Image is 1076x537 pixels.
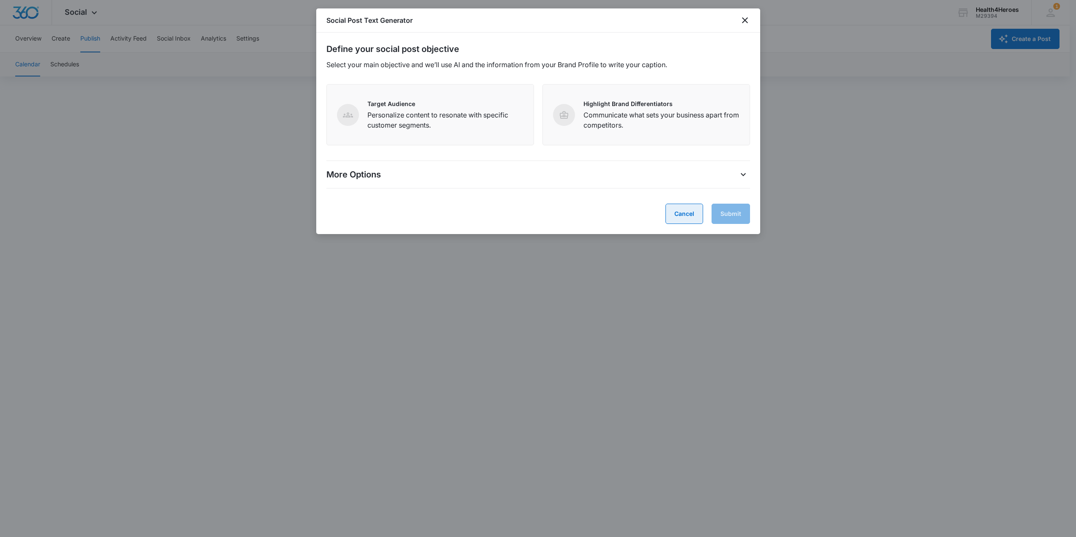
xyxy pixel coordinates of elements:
[326,168,381,181] p: More Options
[367,99,523,108] p: Target Audience
[736,168,750,181] button: More Options
[367,110,523,130] p: Personalize content to resonate with specific customer segments.
[665,204,703,224] button: Cancel
[583,99,739,108] p: Highlight Brand Differentiators
[326,60,750,70] p: Select your main objective and we’ll use AI and the information from your Brand Profile to write ...
[326,15,413,25] h1: Social Post Text Generator
[326,43,750,55] h2: Define your social post objective
[583,110,739,130] p: Communicate what sets your business apart from competitors.
[740,15,750,25] button: close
